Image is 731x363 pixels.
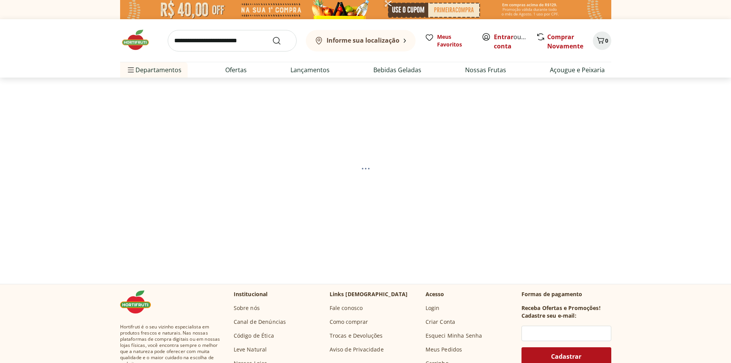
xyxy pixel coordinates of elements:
a: Aviso de Privacidade [330,346,384,353]
a: Esqueci Minha Senha [426,332,482,340]
a: Açougue e Peixaria [550,65,605,75]
a: Como comprar [330,318,368,326]
a: Criar conta [494,33,536,50]
span: Meus Favoritos [437,33,472,48]
img: Hortifruti [120,290,158,313]
a: Meus Favoritos [425,33,472,48]
button: Informe sua localização [306,30,416,51]
span: 0 [605,37,608,44]
a: Sobre nós [234,304,260,312]
h3: Receba Ofertas e Promoções! [521,304,601,312]
a: Login [426,304,440,312]
span: Cadastrar [551,353,581,360]
p: Formas de pagamento [521,290,611,298]
a: Nossas Frutas [465,65,506,75]
a: Ofertas [225,65,247,75]
button: Menu [126,61,135,79]
a: Lançamentos [290,65,330,75]
a: Meus Pedidos [426,346,462,353]
a: Leve Natural [234,346,267,353]
button: Submit Search [272,36,290,45]
span: Departamentos [126,61,182,79]
a: Comprar Novamente [547,33,583,50]
h3: Cadastre seu e-mail: [521,312,576,320]
p: Institucional [234,290,268,298]
a: Bebidas Geladas [373,65,421,75]
img: Hortifruti [120,28,158,51]
span: ou [494,32,528,51]
a: Canal de Denúncias [234,318,286,326]
a: Fale conosco [330,304,363,312]
a: Código de Ética [234,332,274,340]
a: Criar Conta [426,318,455,326]
a: Entrar [494,33,513,41]
a: Trocas e Devoluções [330,332,383,340]
p: Acesso [426,290,444,298]
p: Links [DEMOGRAPHIC_DATA] [330,290,408,298]
input: search [168,30,297,51]
b: Informe sua localização [327,36,399,45]
button: Carrinho [593,31,611,50]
